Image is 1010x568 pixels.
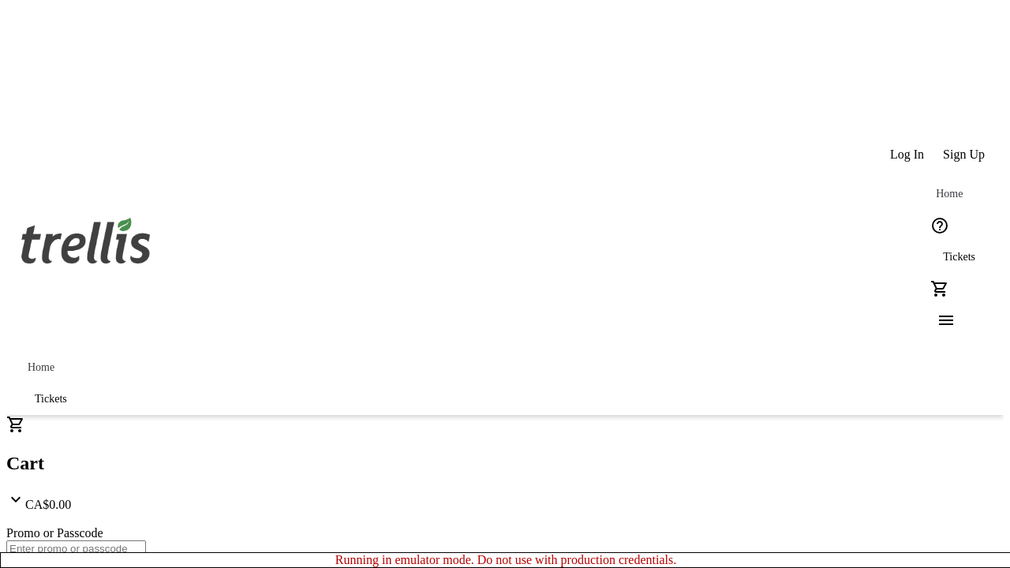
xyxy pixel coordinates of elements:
[924,210,956,241] button: Help
[6,453,1004,474] h2: Cart
[6,540,146,557] input: Enter promo or passcode
[28,361,54,374] span: Home
[936,188,963,200] span: Home
[16,352,66,383] a: Home
[924,241,994,273] a: Tickets
[933,139,994,170] button: Sign Up
[35,393,67,405] span: Tickets
[16,383,86,415] a: Tickets
[25,498,71,511] span: CA$0.00
[924,273,956,305] button: Cart
[943,148,985,162] span: Sign Up
[6,526,103,540] label: Promo or Passcode
[943,251,975,263] span: Tickets
[881,139,933,170] button: Log In
[890,148,924,162] span: Log In
[924,178,974,210] a: Home
[16,200,156,279] img: Orient E2E Organization X7rEMx5VNW's Logo
[6,415,1004,512] div: CartCA$0.00
[924,305,956,336] button: Menu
